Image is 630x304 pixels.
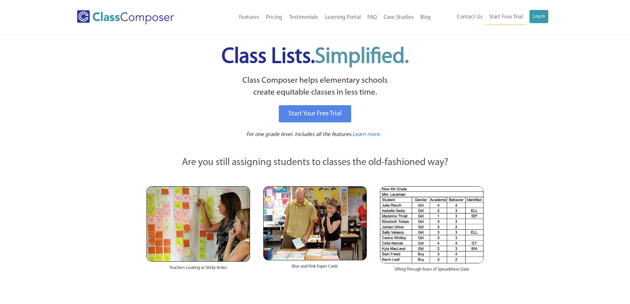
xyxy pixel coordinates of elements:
span: Start Your Free Trial [288,110,342,117]
a: Learning Portal [321,10,364,25]
a: Blog [417,10,434,25]
div: Sifting Through Rows of Spreadsheet Data [380,263,483,279]
a: Case Studies [380,10,417,25]
a: Learn more. [353,131,381,139]
img: Teachers Looking at Sticky Notes [147,186,250,262]
img: Blue and Pink Paper Cards [263,186,367,260]
nav: Header Menu [434,10,548,25]
a: Pricing [263,10,286,25]
a: Start Your Free Trial [279,105,351,122]
a: Start Free Trial [486,10,526,25]
a: Log In [529,10,548,23]
div: Blue and Pink Paper Cards [263,260,367,276]
a: Features [236,10,263,25]
div: Teachers Looking at Sticky Notes [147,262,250,278]
p: Are you still assigning students to classes the old-fashioned way? [147,155,484,170]
p: Class Composer helps elementary schools create equitable classes in less time. [146,75,485,99]
span: For one grade level. Includes all the features. [246,132,353,137]
a: Testimonials [286,10,321,25]
img: Spreadsheets [380,186,483,263]
span: Simplified. [315,46,409,68]
img: Class Composer [77,10,174,24]
nav: Header Menu [201,10,434,25]
a: FAQ [364,10,380,25]
a: Contact Us [453,10,486,24]
span: Class Lists. [222,46,409,68]
span: Learn more. [353,132,381,137]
